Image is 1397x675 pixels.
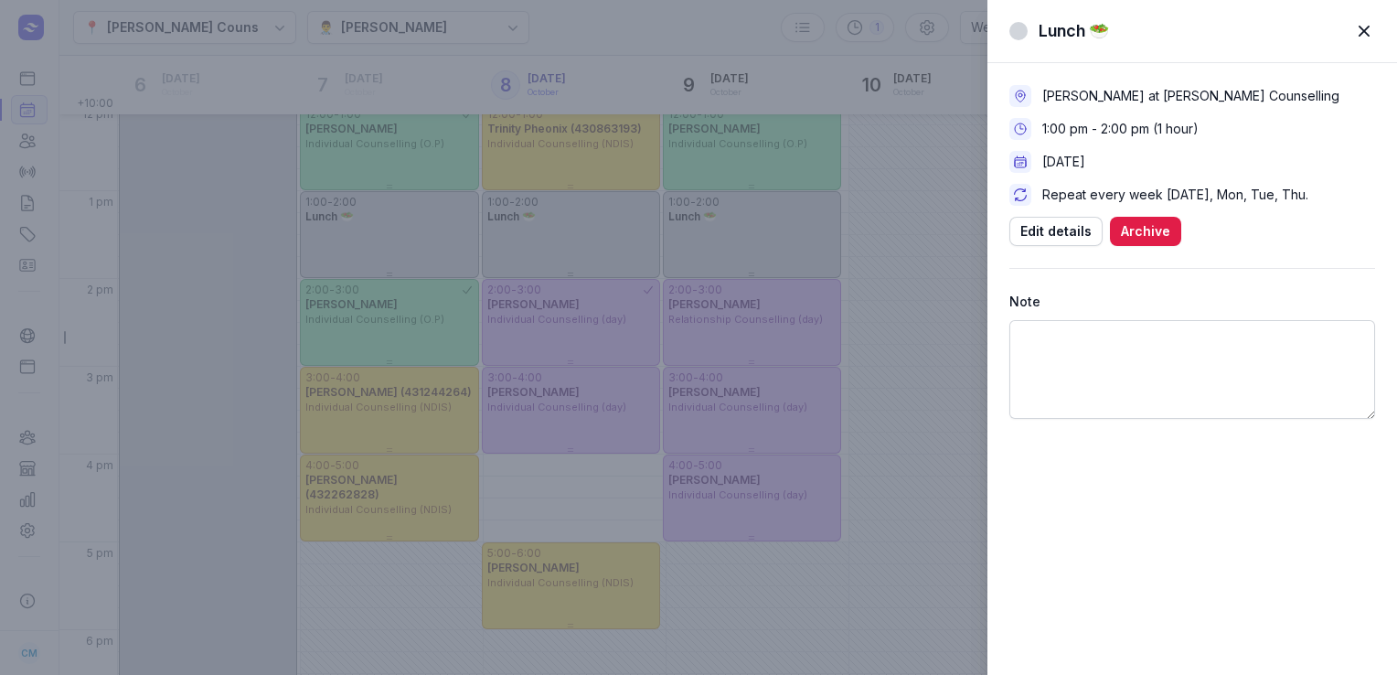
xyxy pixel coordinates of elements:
[1042,120,1199,138] div: 1:00 pm - 2:00 pm (1 hour)
[1121,220,1170,242] span: Archive
[1042,153,1085,171] div: [DATE]
[1009,217,1103,246] button: Edit details
[1020,220,1092,242] span: Edit details
[1042,87,1339,105] div: [PERSON_NAME] at [PERSON_NAME] Counselling
[1039,20,1109,42] div: Lunch 🥗
[1042,186,1308,204] div: Repeat every week [DATE], Mon, Tue, Thu.
[1009,291,1375,313] div: Note
[1110,217,1181,246] button: Archive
